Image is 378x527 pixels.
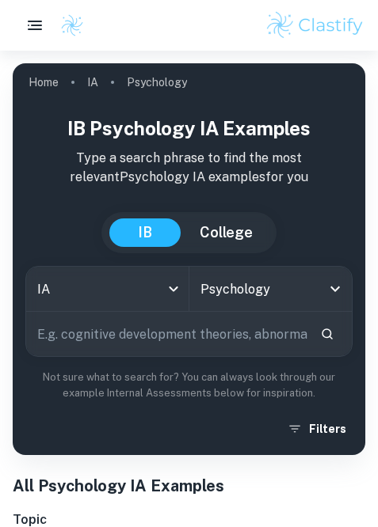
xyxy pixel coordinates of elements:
button: Search [314,320,341,347]
h1: All Psychology IA Examples [13,474,365,498]
a: Clastify logo [51,13,84,37]
a: Home [29,71,59,93]
button: College [184,218,269,247]
a: IA [87,71,98,93]
h1: IB Psychology IA examples [25,114,353,142]
button: IB [109,218,181,247]
img: Clastify logo [60,13,84,37]
img: profile cover [13,63,365,455]
div: IA [26,267,189,311]
p: Not sure what to search for? You can always look through our example Internal Assessments below f... [25,370,353,402]
img: Clastify logo [265,9,365,41]
input: E.g. cognitive development theories, abnormal psychology case studies, social psychology experime... [26,312,307,356]
p: Psychology [127,74,187,91]
button: Open [324,278,346,300]
button: Filters [284,415,353,443]
p: Type a search phrase to find the most relevant Psychology IA examples for you [25,149,353,187]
